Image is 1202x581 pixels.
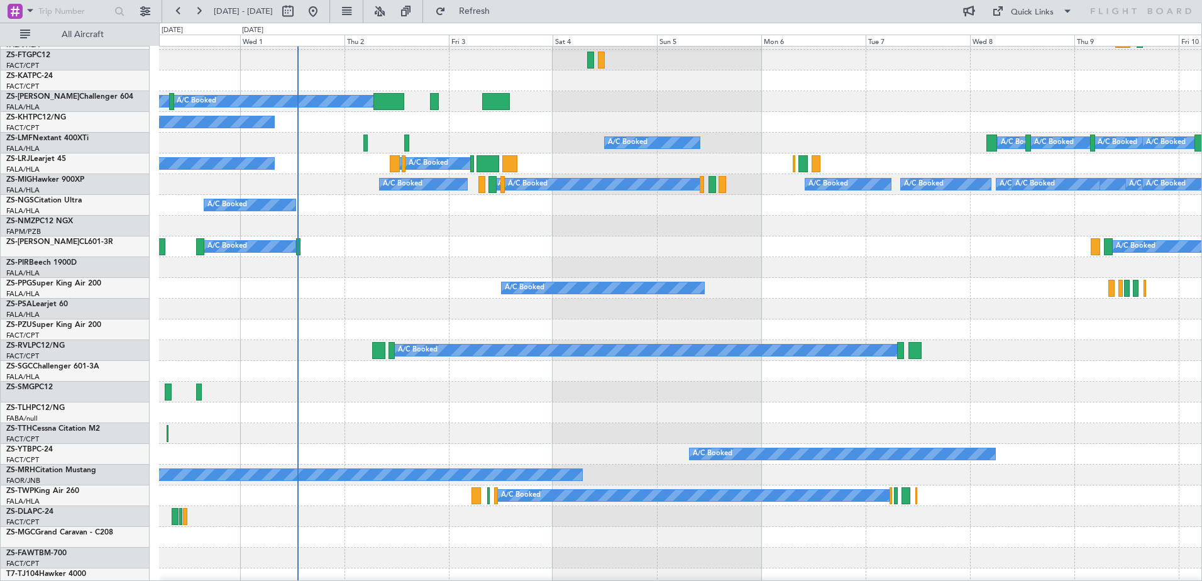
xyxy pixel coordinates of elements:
a: FACT/CPT [6,123,39,133]
div: A/C Booked [1015,175,1055,194]
span: ZS-KHT [6,114,33,121]
span: ZS-FAW [6,550,35,557]
a: ZS-MIGHawker 900XP [6,176,84,184]
span: ZS-NGS [6,197,34,204]
span: ZS-TLH [6,404,31,412]
span: ZS-PIR [6,259,29,267]
a: ZS-FAWTBM-700 [6,550,67,557]
div: Quick Links [1011,6,1054,19]
a: ZS-LMFNextant 400XTi [6,135,89,142]
div: A/C Booked [1034,133,1074,152]
input: Trip Number [38,2,111,21]
div: A/C Booked [808,175,848,194]
a: FAPM/PZB [6,227,41,236]
span: ZS-LMF [6,135,33,142]
a: ZS-SGCChallenger 601-3A [6,363,99,370]
div: Wed 1 [240,35,345,46]
div: A/C Booked [177,92,216,111]
a: ZS-TLHPC12/NG [6,404,65,412]
a: ZS-LRJLearjet 45 [6,155,66,163]
a: FALA/HLA [6,310,40,319]
span: ZS-TWP [6,487,34,495]
span: T7-TJ104 [6,570,39,578]
a: ZS-YTBPC-24 [6,446,53,453]
div: A/C Booked [1098,133,1137,152]
a: FALA/HLA [6,268,40,278]
div: [DATE] [162,25,183,36]
a: FALA/HLA [6,206,40,216]
div: A/C Booked [608,133,648,152]
div: A/C Booked [1129,175,1169,194]
a: FACT/CPT [6,82,39,91]
div: [DATE] [242,25,263,36]
div: A/C Booked [508,175,548,194]
a: ZS-[PERSON_NAME]CL601-3R [6,238,113,246]
div: A/C Booked [505,279,544,297]
a: FACT/CPT [6,455,39,465]
span: ZS-PZU [6,321,32,329]
div: A/C Booked [904,175,944,194]
a: FALA/HLA [6,165,40,174]
div: Thu 9 [1074,35,1179,46]
a: FALA/HLA [6,144,40,153]
span: ZS-FTG [6,52,32,59]
a: ZS-DLAPC-24 [6,508,53,516]
a: ZS-PIRBeech 1900D [6,259,77,267]
a: FACT/CPT [6,434,39,444]
a: ZS-MRHCitation Mustang [6,467,96,474]
a: FALA/HLA [6,372,40,382]
a: FACT/CPT [6,61,39,70]
a: ZS-SMGPC12 [6,384,53,391]
a: FALA/HLA [6,102,40,112]
div: A/C Booked [1000,175,1039,194]
a: T7-TJ104Hawker 4000 [6,570,86,578]
div: A/C Booked [207,196,247,214]
span: ZS-SMG [6,384,35,391]
button: Quick Links [986,1,1079,21]
div: A/C Booked [501,486,541,505]
a: ZS-RVLPC12/NG [6,342,65,350]
span: ZS-SGC [6,363,33,370]
span: ZS-DLA [6,508,33,516]
a: ZS-PPGSuper King Air 200 [6,280,101,287]
a: ZS-TTHCessna Citation M2 [6,425,100,433]
div: Thu 2 [345,35,449,46]
a: FAOR/JNB [6,476,40,485]
a: ZS-TWPKing Air 260 [6,487,79,495]
span: ZS-MIG [6,176,32,184]
div: Tue 30 [136,35,240,46]
span: All Aircraft [33,30,133,39]
a: FACT/CPT [6,331,39,340]
div: A/C Booked [693,445,732,463]
a: FACT/CPT [6,517,39,527]
div: Tue 7 [866,35,970,46]
a: FALA/HLA [6,185,40,195]
a: ZS-PZUSuper King Air 200 [6,321,101,329]
div: A/C Booked [398,341,438,360]
span: Refresh [448,7,501,16]
button: All Aircraft [14,25,136,45]
a: ZS-KATPC-24 [6,72,53,80]
span: ZS-TTH [6,425,32,433]
span: ZS-LRJ [6,155,30,163]
div: A/C Booked [1146,175,1186,194]
div: A/C Booked [383,175,422,194]
a: FABA/null [6,414,38,423]
div: A/C Booked [207,237,247,256]
a: FALA/HLA [6,289,40,299]
a: FACT/CPT [6,559,39,568]
div: A/C Booked [1001,133,1040,152]
span: ZS-PPG [6,280,32,287]
div: Sun 5 [657,35,761,46]
a: ZS-FTGPC12 [6,52,50,59]
a: ZS-NMZPC12 NGX [6,218,73,225]
a: ZS-[PERSON_NAME]Challenger 604 [6,93,133,101]
button: Refresh [429,1,505,21]
span: ZS-MRH [6,467,35,474]
a: FALA/HLA [6,497,40,506]
div: A/C Booked [1146,133,1186,152]
div: Fri 3 [449,35,553,46]
span: ZS-PSA [6,301,32,308]
span: ZS-KAT [6,72,32,80]
div: A/C Booked [1116,237,1155,256]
